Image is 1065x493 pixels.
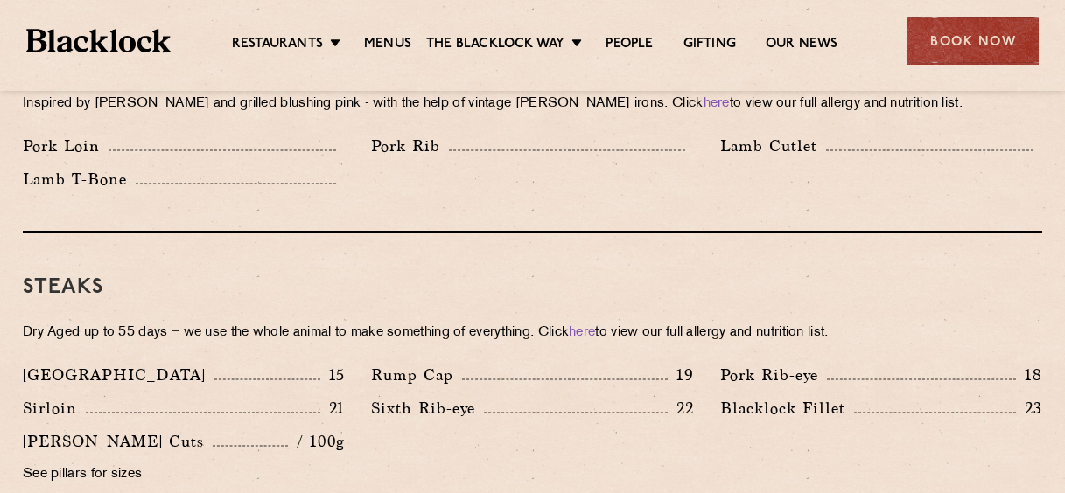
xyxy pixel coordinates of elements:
a: Our News [766,36,838,55]
p: 15 [320,364,346,386]
p: / 100g [288,430,345,453]
p: See pillars for sizes [23,462,345,487]
a: Restaurants [232,36,323,55]
a: The Blacklock Way [426,36,564,55]
p: 22 [668,397,694,420]
div: Book Now [907,17,1039,65]
p: [GEOGRAPHIC_DATA] [23,363,214,387]
p: 21 [320,397,346,420]
p: [PERSON_NAME] Cuts [23,429,213,454]
p: 19 [668,364,694,386]
p: Blacklock Fillet [720,396,854,420]
p: 23 [1016,397,1042,420]
p: Rump Cap [371,363,462,387]
p: Lamb T-Bone [23,167,136,191]
p: Pork Rib [371,134,449,158]
p: Lamb Cutlet [720,134,826,158]
h3: Steaks [23,276,1042,299]
p: Sixth Rib-eye [371,396,484,420]
a: here [569,326,595,339]
a: here [704,97,730,110]
p: Inspired by [PERSON_NAME] and grilled blushing pink - with the help of vintage [PERSON_NAME] iron... [23,92,1042,116]
a: Menus [364,36,411,55]
img: BL_Textured_Logo-footer-cropped.svg [26,29,171,53]
p: Sirloin [23,396,86,420]
p: Dry Aged up to 55 days − we use the whole animal to make something of everything. Click to view o... [23,321,1042,345]
a: People [606,36,653,55]
p: Pork Loin [23,134,109,158]
a: Gifting [683,36,736,55]
p: 18 [1016,364,1042,386]
p: Pork Rib-eye [720,363,827,387]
